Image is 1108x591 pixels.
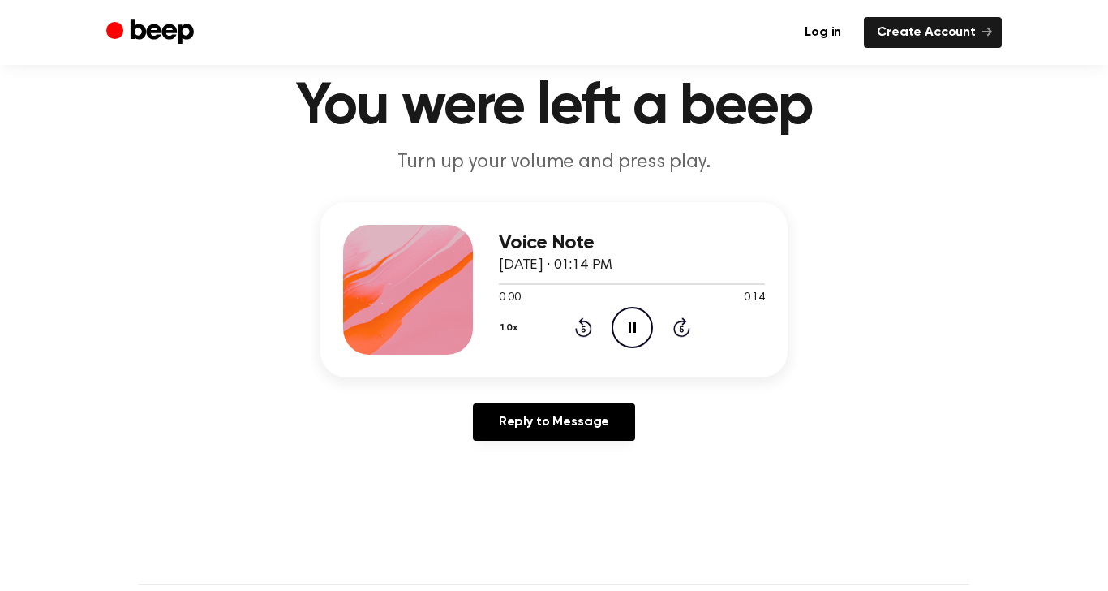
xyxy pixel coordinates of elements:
[864,17,1002,48] a: Create Account
[499,232,765,254] h3: Voice Note
[744,290,765,307] span: 0:14
[243,149,865,176] p: Turn up your volume and press play.
[473,403,635,441] a: Reply to Message
[792,17,854,48] a: Log in
[499,290,520,307] span: 0:00
[499,314,524,342] button: 1.0x
[106,17,198,49] a: Beep
[499,258,612,273] span: [DATE] · 01:14 PM
[139,78,969,136] h1: You were left a beep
